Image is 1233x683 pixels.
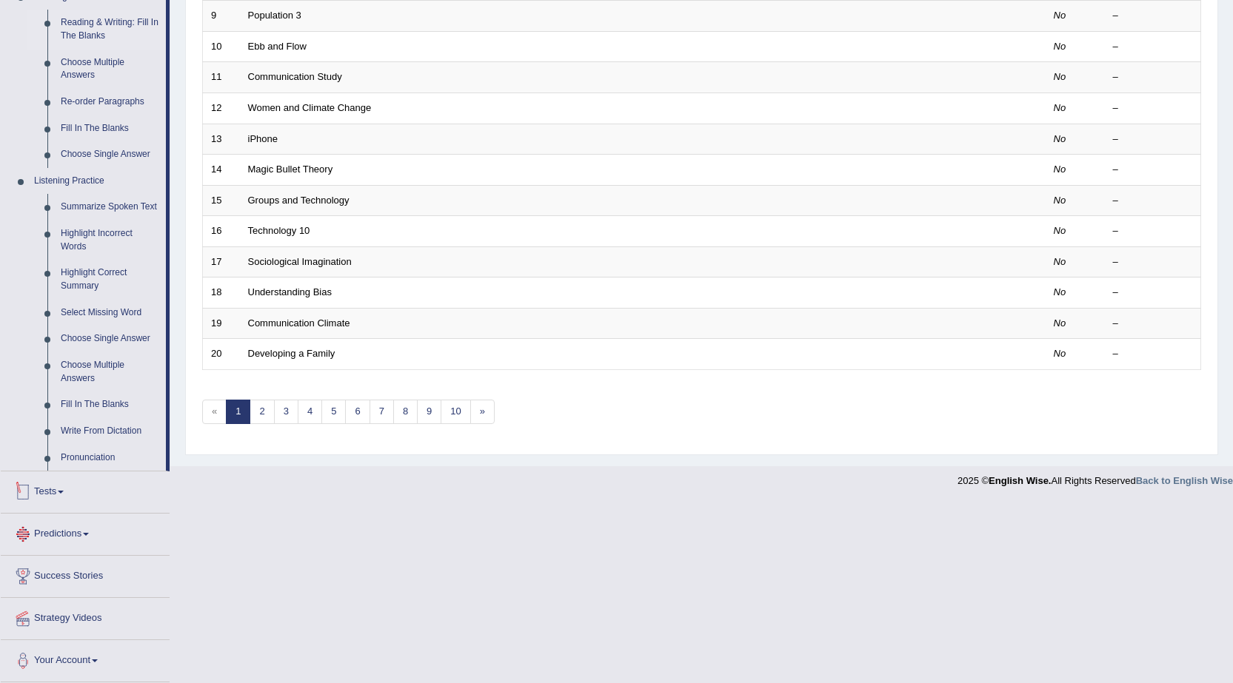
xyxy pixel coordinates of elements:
td: 15 [203,185,240,216]
div: – [1113,40,1193,54]
a: Highlight Incorrect Words [54,221,166,260]
td: 11 [203,62,240,93]
a: Technology 10 [248,225,310,236]
div: – [1113,163,1193,177]
a: 10 [441,400,470,424]
div: – [1113,317,1193,331]
a: Fill In The Blanks [54,391,166,418]
em: No [1054,41,1066,52]
div: – [1113,101,1193,115]
a: Write From Dictation [54,418,166,445]
a: Groups and Technology [248,195,350,206]
div: – [1113,286,1193,300]
a: 8 [393,400,418,424]
a: Communication Climate [248,317,350,329]
em: No [1054,348,1066,359]
a: Women and Climate Change [248,102,372,113]
em: No [1054,102,1066,113]
a: Understanding Bias [248,286,332,297]
a: Ebb and Flow [248,41,307,52]
a: 3 [274,400,298,424]
em: No [1054,225,1066,236]
span: « [202,400,227,424]
td: 16 [203,216,240,247]
div: – [1113,132,1193,147]
a: Reading & Writing: Fill In The Blanks [54,10,166,49]
a: Back to English Wise [1136,475,1233,486]
a: Pronunciation [54,445,166,471]
a: Choose Single Answer [54,326,166,352]
em: No [1054,164,1066,175]
div: – [1113,194,1193,208]
a: Developing a Family [248,348,335,359]
a: Population 3 [248,10,301,21]
a: Predictions [1,514,170,551]
a: Select Missing Word [54,300,166,326]
em: No [1054,286,1066,297]
a: Magic Bullet Theory [248,164,333,175]
td: 14 [203,155,240,186]
a: Summarize Spoken Text [54,194,166,221]
a: Communication Study [248,71,342,82]
a: Strategy Videos [1,598,170,635]
td: 17 [203,246,240,277]
a: Sociological Imagination [248,256,352,267]
strong: English Wise. [989,475,1051,486]
div: – [1113,224,1193,238]
a: 2 [250,400,274,424]
a: Your Account [1,640,170,677]
a: Listening Practice [27,168,166,195]
a: Choose Single Answer [54,141,166,168]
a: Choose Multiple Answers [54,352,166,391]
a: 4 [298,400,322,424]
div: – [1113,255,1193,269]
td: 12 [203,92,240,124]
td: 13 [203,124,240,155]
em: No [1054,10,1066,21]
em: No [1054,195,1066,206]
div: – [1113,70,1193,84]
div: 2025 © All Rights Reserved [958,466,1233,488]
a: Success Stories [1,556,170,593]
a: iPhone [248,133,278,144]
em: No [1054,71,1066,82]
a: 7 [370,400,394,424]
em: No [1054,133,1066,144]
a: Highlight Correct Summary [54,260,166,299]
a: 9 [417,400,441,424]
em: No [1054,256,1066,267]
td: 19 [203,308,240,339]
a: » [470,400,495,424]
td: 10 [203,31,240,62]
a: Choose Multiple Answers [54,50,166,89]
a: 6 [345,400,370,424]
div: – [1113,347,1193,361]
a: 5 [321,400,346,424]
em: No [1054,317,1066,329]
td: 9 [203,1,240,32]
td: 20 [203,339,240,370]
a: Re-order Paragraphs [54,89,166,115]
td: 18 [203,277,240,309]
div: – [1113,9,1193,23]
a: 1 [226,400,250,424]
a: Fill In The Blanks [54,115,166,142]
a: Tests [1,471,170,508]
